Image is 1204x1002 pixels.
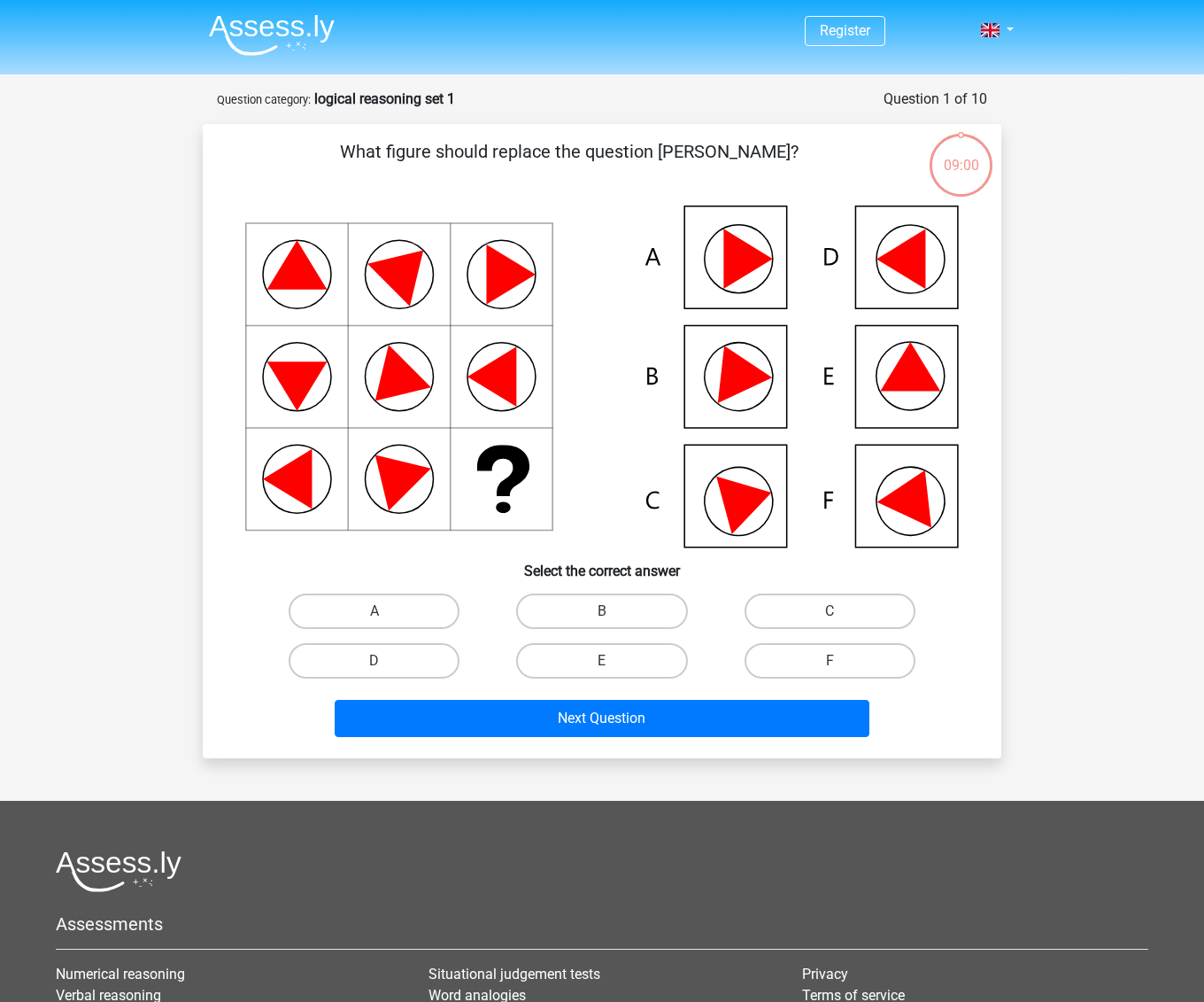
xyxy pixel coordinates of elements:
h6: Select the correct answer [231,548,973,579]
h5: Assessments [56,913,1148,935]
label: E [516,643,687,679]
small: Question category: [217,93,311,106]
div: Question 1 of 10 [884,89,987,110]
label: C [745,594,915,629]
p: What figure should replace the question [PERSON_NAME]? [231,138,907,191]
label: B [516,594,687,629]
img: Assessly [209,14,335,56]
img: Assessly logo [56,851,181,892]
strong: logical reasoning set 1 [314,90,455,107]
div: 09:00 [928,132,994,176]
label: D [289,643,459,679]
label: F [745,643,915,679]
a: Situational judgement tests [428,966,600,983]
a: Numerical reasoning [56,966,185,983]
a: Register [820,22,870,39]
a: Privacy [802,966,848,983]
label: A [289,594,459,629]
button: Next Question [335,700,870,737]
